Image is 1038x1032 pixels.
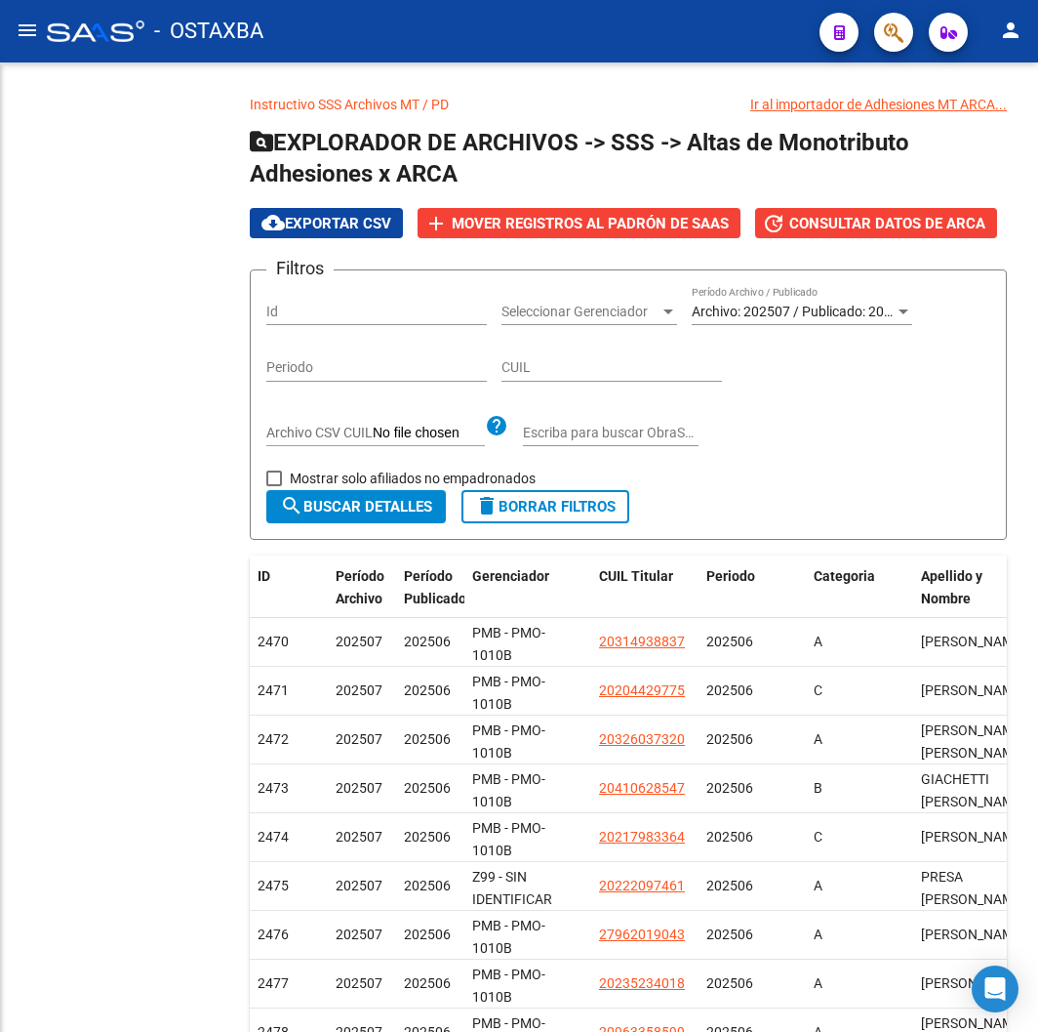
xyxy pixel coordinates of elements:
input: Archivo CSV CUIL [373,425,485,442]
span: 202506 [404,634,451,649]
span: 202506 [404,975,451,991]
button: Consultar datos de ARCA [755,208,997,238]
span: PRESA [PERSON_NAME] [921,869,1025,907]
button: Buscar Detalles [266,490,446,523]
span: 202506 [706,731,753,747]
span: Mover registros al PADRÓN de SAAS [452,215,729,232]
span: Mostrar solo afiliados no empadronados [290,467,536,490]
h3: Filtros [266,255,334,282]
span: Categoria [814,568,875,584]
datatable-header-cell: Período Publicado [396,556,464,641]
span: 202506 [706,634,753,649]
span: Borrar Filtros [475,498,616,516]
span: 2476 [258,927,289,942]
span: C [814,829,822,845]
span: 202506 [404,731,451,747]
span: 202506 [706,927,753,942]
span: 20235234018 [599,975,685,991]
span: 2475 [258,878,289,893]
span: C [814,682,822,698]
span: [PERSON_NAME] [921,829,1025,845]
span: B [814,780,822,796]
mat-icon: menu [16,19,39,42]
button: Mover registros al PADRÓN de SAAS [418,208,740,238]
span: Z99 - SIN IDENTIFICAR [472,869,552,907]
mat-icon: search [280,494,303,517]
span: 202506 [706,975,753,991]
mat-icon: help [485,414,508,437]
span: 202507 [336,731,382,747]
span: [PERSON_NAME] [PERSON_NAME] [921,722,1025,761]
datatable-header-cell: Categoria [806,556,913,641]
span: 202507 [336,927,382,942]
div: Ir al importador de Adhesiones MT ARCA... [750,94,1007,115]
datatable-header-cell: Gerenciador [464,556,591,641]
span: PMB - PMO-1010B [472,625,545,663]
span: PMB - PMO-1010B [472,771,545,809]
span: Seleccionar Gerenciador [501,304,659,320]
span: Período Archivo [336,568,384,606]
span: 202506 [404,682,451,698]
span: 20314938837 [599,634,685,649]
span: [PERSON_NAME] [921,682,1025,698]
span: [PERSON_NAME] [921,927,1025,942]
span: [PERSON_NAME] [921,634,1025,649]
span: Archivo CSV CUIL [266,425,373,440]
span: Consultar datos de ARCA [789,215,985,232]
span: 202507 [336,780,382,796]
span: CUIL Titular [599,568,673,584]
datatable-header-cell: Periodo [699,556,806,641]
button: Exportar CSV [250,208,403,238]
span: 202507 [336,634,382,649]
div: Open Intercom Messenger [972,966,1018,1012]
span: 20217983364 [599,829,685,845]
span: 202506 [706,780,753,796]
span: 2473 [258,780,289,796]
mat-icon: add [424,212,448,235]
mat-icon: delete [475,494,499,517]
span: 2477 [258,975,289,991]
span: GIACHETTI [PERSON_NAME] [921,771,1025,809]
span: A [814,878,822,893]
span: PMB - PMO-1010B [472,674,545,712]
span: - OSTAXBA [154,10,263,53]
span: 202506 [404,780,451,796]
span: A [814,634,822,649]
span: 202507 [336,878,382,893]
span: A [814,927,822,942]
span: PMB - PMO-1010B [472,722,545,761]
datatable-header-cell: ID [250,556,328,641]
span: 27962019043 [599,927,685,942]
span: Archivo: 202507 / Publicado: 202506 [692,304,915,319]
datatable-header-cell: Apellido y Nombre [913,556,1020,641]
span: PMB - PMO-1010B [472,820,545,858]
span: 2474 [258,829,289,845]
span: 202506 [706,829,753,845]
span: 20410628547 [599,780,685,796]
mat-icon: cloud_download [261,211,285,234]
mat-icon: person [999,19,1022,42]
mat-icon: update [762,212,785,235]
span: [PERSON_NAME] [921,975,1025,991]
span: 2471 [258,682,289,698]
span: 20222097461 [599,878,685,893]
span: 202507 [336,829,382,845]
span: A [814,731,822,747]
datatable-header-cell: Período Archivo [328,556,396,641]
span: Gerenciador [472,568,549,584]
span: 202507 [336,975,382,991]
span: 2472 [258,731,289,747]
button: Borrar Filtros [461,490,629,523]
span: 202507 [336,682,382,698]
span: Apellido y Nombre [921,568,982,606]
span: 202506 [706,878,753,893]
span: Período Publicado [404,568,466,606]
span: Periodo [706,568,755,584]
span: A [814,975,822,991]
span: Buscar Detalles [280,498,432,516]
span: EXPLORADOR DE ARCHIVOS -> SSS -> Altas de Monotributo Adhesiones x ARCA [250,129,909,187]
span: 202506 [404,829,451,845]
span: PMB - PMO-1010B [472,967,545,1005]
span: 202506 [404,927,451,942]
a: Instructivo SSS Archivos MT / PD [250,97,449,112]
